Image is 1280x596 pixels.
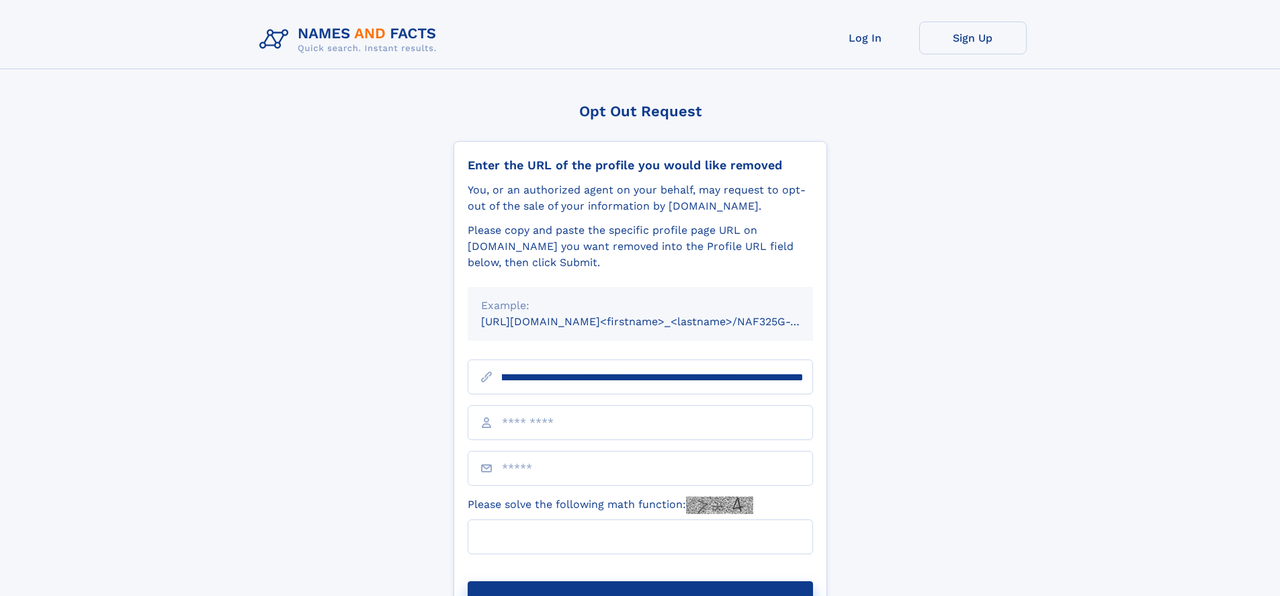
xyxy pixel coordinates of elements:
[468,182,813,214] div: You, or an authorized agent on your behalf, may request to opt-out of the sale of your informatio...
[919,22,1027,54] a: Sign Up
[454,103,827,120] div: Opt Out Request
[254,22,447,58] img: Logo Names and Facts
[468,222,813,271] div: Please copy and paste the specific profile page URL on [DOMAIN_NAME] you want removed into the Pr...
[481,315,839,328] small: [URL][DOMAIN_NAME]<firstname>_<lastname>/NAF325G-xxxxxxxx
[468,158,813,173] div: Enter the URL of the profile you would like removed
[812,22,919,54] a: Log In
[468,497,753,514] label: Please solve the following math function:
[481,298,800,314] div: Example:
